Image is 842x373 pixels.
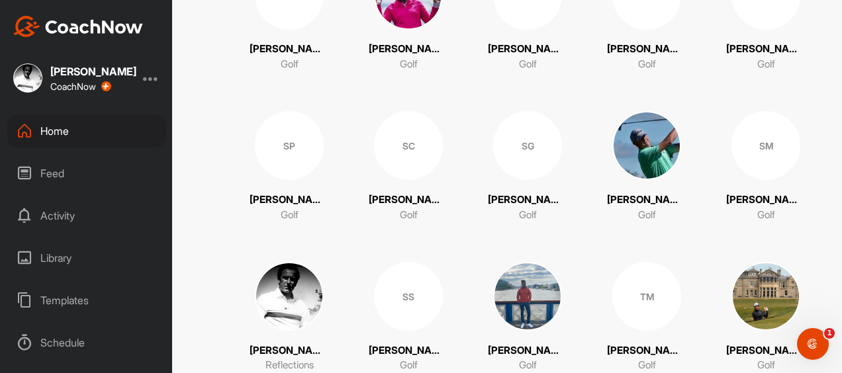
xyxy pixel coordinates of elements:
[757,208,775,223] p: Golf
[250,343,329,358] p: [PERSON_NAME]
[519,208,537,223] p: Golf
[250,111,329,222] a: SP[PERSON_NAME] PayGolf
[607,111,686,222] a: [PERSON_NAME]Golf
[757,358,775,373] p: Golf
[265,358,314,373] p: Reflections
[400,208,418,223] p: Golf
[638,57,656,72] p: Golf
[369,42,448,57] p: [PERSON_NAME]
[7,157,166,190] div: Feed
[369,343,448,358] p: [PERSON_NAME]
[797,328,829,360] iframe: Intercom live chat
[50,81,111,92] div: CoachNow
[607,192,686,208] p: [PERSON_NAME]
[731,262,800,331] img: square_4546ae5472a9b363eb6eeaa7602fb700.jpg
[607,343,686,358] p: [PERSON_NAME] [PERSON_NAME]
[519,57,537,72] p: Golf
[612,111,681,180] img: square_4b8071abd41cc27ff867af11e3bde436.jpg
[607,42,686,57] p: [PERSON_NAME]
[374,111,443,180] div: SC
[519,358,537,373] p: Golf
[281,57,299,72] p: Golf
[400,57,418,72] p: Golf
[7,114,166,147] div: Home
[488,42,567,57] p: [PERSON_NAME]
[7,326,166,359] div: Schedule
[374,262,443,331] div: SS
[488,343,567,358] p: [PERSON_NAME]
[824,328,835,339] span: 1
[250,262,329,373] a: [PERSON_NAME]Reflections
[255,111,324,180] div: SP
[13,16,143,37] img: CoachNow
[488,192,567,208] p: [PERSON_NAME]
[281,208,299,223] p: Golf
[612,262,681,331] div: TM
[7,241,166,274] div: Library
[726,343,806,358] p: [PERSON_NAME]
[638,358,656,373] p: Golf
[7,199,166,232] div: Activity
[638,208,656,223] p: Golf
[488,262,567,373] a: [PERSON_NAME]Golf
[757,57,775,72] p: Golf
[607,262,686,373] a: TM[PERSON_NAME] [PERSON_NAME]Golf
[731,111,800,180] div: SM
[50,66,136,77] div: [PERSON_NAME]
[493,262,562,331] img: square_7247fbbeeee364854a347ec3ff856369.jpg
[250,192,329,208] p: [PERSON_NAME] Pay
[255,262,324,331] img: square_507f8751695eda0d04be916a83f73f05.jpg
[726,42,806,57] p: [PERSON_NAME]
[369,192,448,208] p: [PERSON_NAME]
[726,111,806,222] a: SM[PERSON_NAME]Golf
[369,262,448,373] a: SS[PERSON_NAME]Golf
[250,42,329,57] p: [PERSON_NAME]
[493,111,562,180] div: SG
[7,284,166,317] div: Templates
[13,63,42,93] img: square_507f8751695eda0d04be916a83f73f05.jpg
[726,192,806,208] p: [PERSON_NAME]
[726,262,806,373] a: [PERSON_NAME]Golf
[400,358,418,373] p: Golf
[369,111,448,222] a: SC[PERSON_NAME]Golf
[488,111,567,222] a: SG[PERSON_NAME]Golf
